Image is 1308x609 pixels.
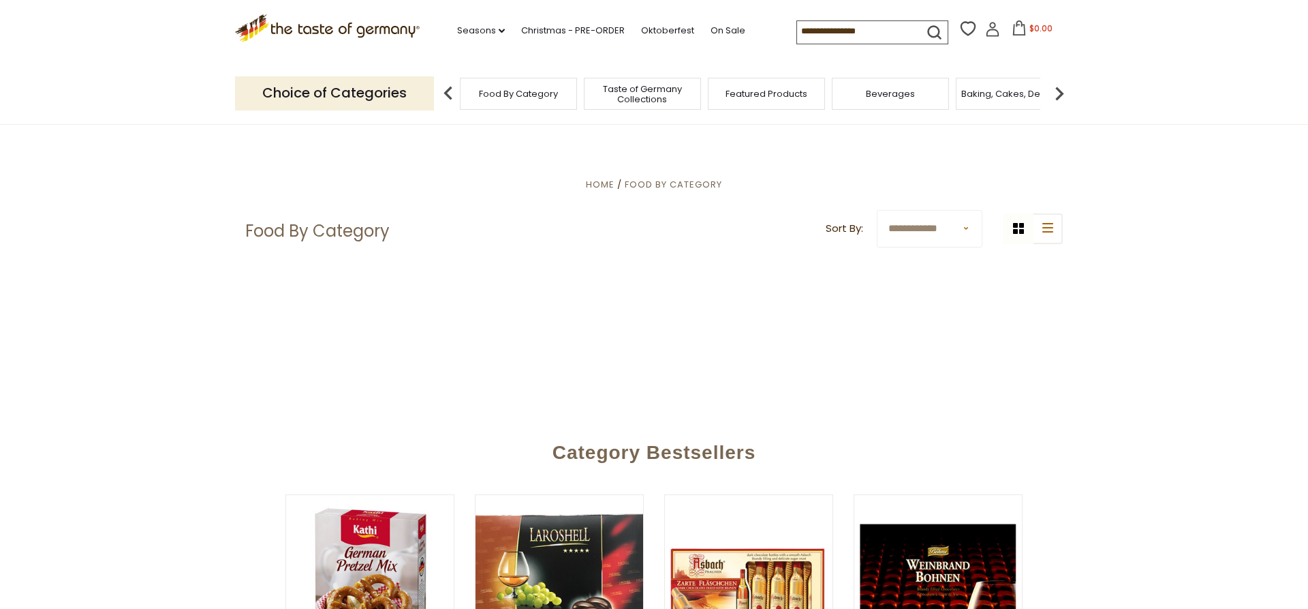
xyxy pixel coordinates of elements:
[457,23,505,38] a: Seasons
[641,23,694,38] a: Oktoberfest
[625,178,722,191] a: Food By Category
[866,89,915,99] a: Beverages
[1003,20,1061,41] button: $0.00
[1046,80,1073,107] img: next arrow
[586,178,614,191] a: Home
[588,84,697,104] a: Taste of Germany Collections
[1029,23,1053,34] span: $0.00
[726,89,807,99] a: Featured Products
[181,421,1127,477] div: Category Bestsellers
[826,220,863,237] label: Sort By:
[435,80,462,107] img: previous arrow
[235,76,434,110] p: Choice of Categories
[711,23,745,38] a: On Sale
[479,89,558,99] a: Food By Category
[521,23,625,38] a: Christmas - PRE-ORDER
[245,221,390,241] h1: Food By Category
[961,89,1067,99] a: Baking, Cakes, Desserts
